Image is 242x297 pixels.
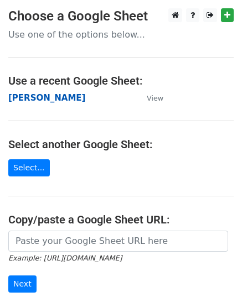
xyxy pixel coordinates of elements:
[8,231,228,252] input: Paste your Google Sheet URL here
[8,74,234,87] h4: Use a recent Google Sheet:
[8,93,85,103] a: [PERSON_NAME]
[8,213,234,226] h4: Copy/paste a Google Sheet URL:
[187,244,242,297] iframe: Chat Widget
[8,254,122,262] small: Example: [URL][DOMAIN_NAME]
[8,29,234,40] p: Use one of the options below...
[8,159,50,176] a: Select...
[136,93,163,103] a: View
[8,138,234,151] h4: Select another Google Sheet:
[8,275,37,293] input: Next
[147,94,163,102] small: View
[8,8,234,24] h3: Choose a Google Sheet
